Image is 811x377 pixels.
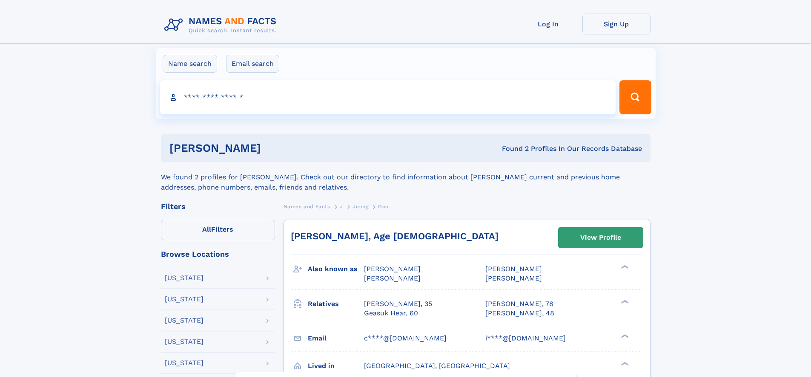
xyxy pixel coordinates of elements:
[161,220,275,240] label: Filters
[202,225,211,233] span: All
[308,297,364,311] h3: Relatives
[161,162,651,193] div: We found 2 profiles for [PERSON_NAME]. Check out our directory to find information about [PERSON_...
[284,201,330,212] a: Names and Facts
[514,14,582,34] a: Log In
[160,80,616,114] input: search input
[352,204,368,210] span: Jeong
[580,228,621,247] div: View Profile
[381,144,642,153] div: Found 2 Profiles In Our Records Database
[485,265,542,273] span: [PERSON_NAME]
[364,309,418,318] a: Geasuk Hear, 60
[169,143,381,153] h1: [PERSON_NAME]
[340,201,343,212] a: J
[291,231,499,241] a: [PERSON_NAME], Age [DEMOGRAPHIC_DATA]
[559,227,643,248] a: View Profile
[165,317,203,324] div: [US_STATE]
[619,299,629,304] div: ❯
[308,359,364,373] h3: Lived in
[165,360,203,366] div: [US_STATE]
[619,80,651,114] button: Search Button
[340,204,343,210] span: J
[165,338,203,345] div: [US_STATE]
[226,55,279,73] label: Email search
[364,265,421,273] span: [PERSON_NAME]
[163,55,217,73] label: Name search
[582,14,651,34] a: Sign Up
[364,299,432,309] a: [PERSON_NAME], 35
[364,362,510,370] span: [GEOGRAPHIC_DATA], [GEOGRAPHIC_DATA]
[485,274,542,282] span: [PERSON_NAME]
[485,299,553,309] a: [PERSON_NAME], 78
[378,204,389,210] span: Gea
[161,203,275,210] div: Filters
[308,331,364,346] h3: Email
[619,333,629,339] div: ❯
[619,361,629,366] div: ❯
[352,201,368,212] a: Jeong
[485,309,554,318] a: [PERSON_NAME], 48
[308,262,364,276] h3: Also known as
[619,264,629,270] div: ❯
[161,14,284,37] img: Logo Names and Facts
[161,250,275,258] div: Browse Locations
[165,296,203,303] div: [US_STATE]
[165,275,203,281] div: [US_STATE]
[364,274,421,282] span: [PERSON_NAME]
